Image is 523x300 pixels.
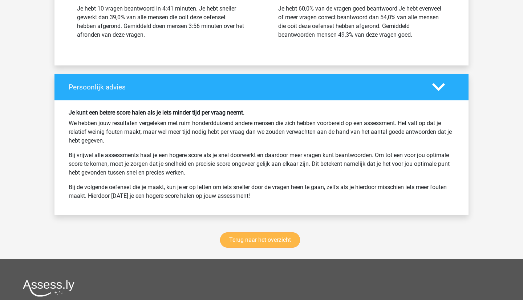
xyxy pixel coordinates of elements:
p: Bij de volgende oefenset die je maakt, kun je er op letten om iets sneller door de vragen heen te... [69,183,454,200]
div: Je hebt 60,0% van de vragen goed beantwoord Je hebt evenveel of meer vragen correct beantwoord da... [278,4,446,39]
div: Je hebt 10 vragen beantwoord in 4:41 minuten. Je hebt sneller gewerkt dan 39,0% van alle mensen d... [77,4,245,39]
h6: Je kunt een betere score halen als je iets minder tijd per vraag neemt. [69,109,454,116]
h4: Persoonlijk advies [69,83,421,91]
img: Assessly logo [23,280,74,297]
a: Terug naar het overzicht [220,232,300,248]
p: We hebben jouw resultaten vergeleken met ruim honderdduizend andere mensen die zich hebben voorbe... [69,119,454,145]
p: Bij vrijwel alle assessments haal je een hogere score als je snel doorwerkt en daardoor meer vrag... [69,151,454,177]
